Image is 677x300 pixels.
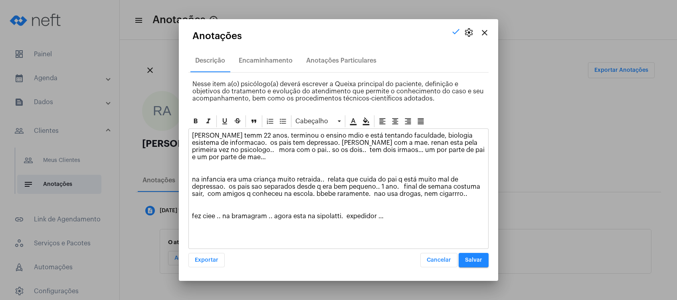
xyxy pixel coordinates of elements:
[360,115,372,127] div: Cor de fundo
[465,257,482,263] span: Salvar
[277,115,289,127] div: Bullet List
[459,253,489,267] button: Salvar
[195,257,218,263] span: Exportar
[480,28,489,37] mat-icon: close
[389,115,401,127] div: Alinhar ao centro
[461,25,477,41] button: settings
[202,115,214,127] div: Itálico
[376,115,388,127] div: Alinhar à esquerda
[451,27,461,36] mat-icon: check
[464,28,473,37] span: settings
[415,115,427,127] div: Alinhar justificado
[239,57,293,64] div: Encaminhamento
[192,176,485,197] p: na infancia era uma criança muito retraida.. relata que cuida do pai q está muito mal de depressa...
[248,115,260,127] div: Blockquote
[293,115,343,127] div: Cabeçalho
[192,81,484,102] span: Nesse item a(o) psicólogo(a) deverá escrever a Queixa principal do paciente, definição e objetivo...
[402,115,414,127] div: Alinhar à direita
[232,115,243,127] div: Strike
[188,253,225,267] button: Exportar
[192,132,485,161] p: [PERSON_NAME] temm 22 anos. terminou o ensino mdio e está tentando faculdade, biologia esistema d...
[192,213,485,220] p: fez ciee .. na bramagram .. agora esta na sipolatti. expedidor …
[347,115,359,127] div: Cor do texto
[219,115,231,127] div: Sublinhado
[264,115,276,127] div: Ordered List
[427,257,451,263] span: Cancelar
[195,57,225,64] div: Descrição
[192,31,242,41] span: Anotações
[190,115,202,127] div: Negrito
[420,253,457,267] button: Cancelar
[306,57,376,64] div: Anotações Particulares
